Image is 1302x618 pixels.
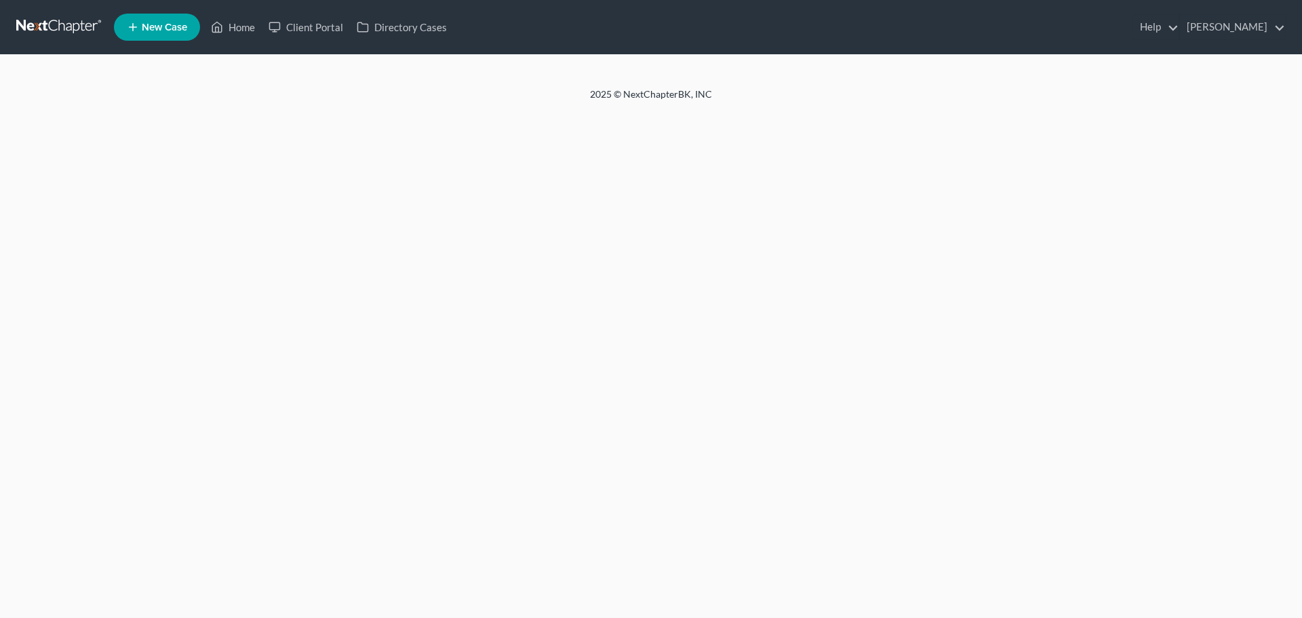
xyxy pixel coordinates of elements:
[350,15,454,39] a: Directory Cases
[114,14,200,41] new-legal-case-button: New Case
[204,15,262,39] a: Home
[262,15,350,39] a: Client Portal
[1133,15,1179,39] a: Help
[1180,15,1285,39] a: [PERSON_NAME]
[264,88,1038,112] div: 2025 © NextChapterBK, INC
